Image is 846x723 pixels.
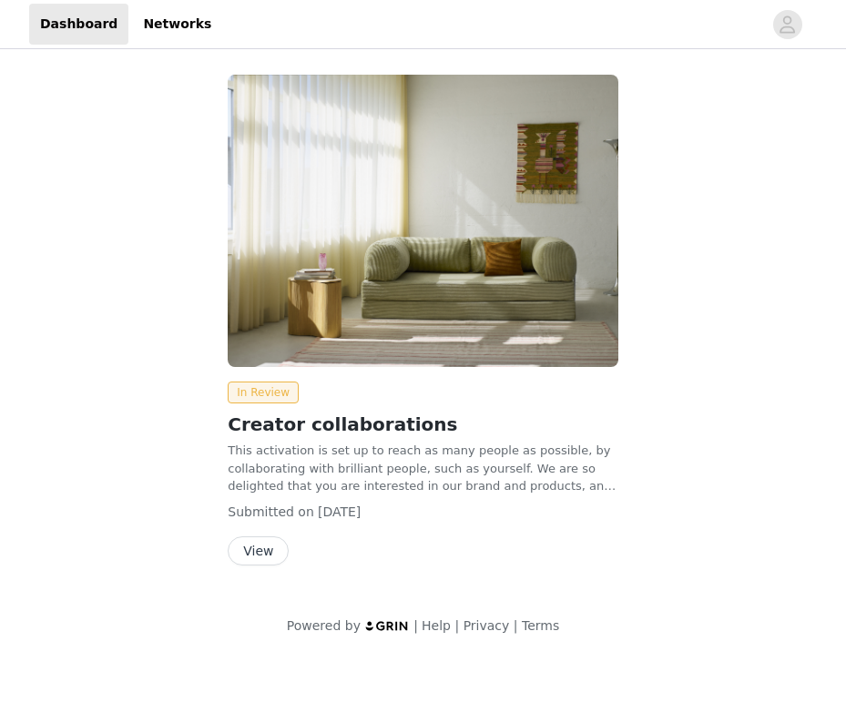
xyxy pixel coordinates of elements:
h2: Creator collaborations [228,411,618,438]
span: In Review [228,382,299,403]
a: Dashboard [29,4,128,45]
span: Powered by [287,618,361,633]
a: Terms [522,618,559,633]
img: logo [364,620,410,632]
div: avatar [779,10,796,39]
button: View [228,536,289,565]
span: | [514,618,518,633]
span: | [413,618,418,633]
a: View [228,545,289,558]
a: Networks [132,4,222,45]
span: | [454,618,459,633]
span: [DATE] [318,504,361,519]
img: OMHU [228,75,618,367]
span: Submitted on [228,504,314,519]
p: This activation is set up to reach as many people as possible, by collaborating with brilliant pe... [228,442,618,495]
a: Privacy [464,618,510,633]
a: Help [422,618,451,633]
